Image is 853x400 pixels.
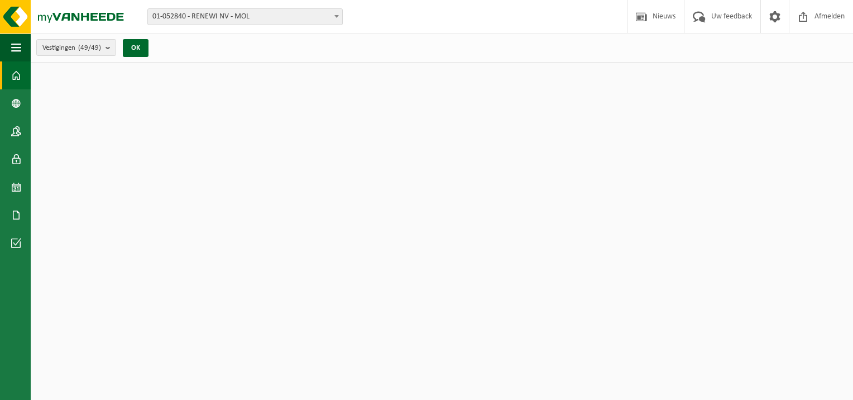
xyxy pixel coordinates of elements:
button: OK [123,39,148,57]
span: Vestigingen [42,40,101,56]
count: (49/49) [78,44,101,51]
button: Vestigingen(49/49) [36,39,116,56]
span: 01-052840 - RENEWI NV - MOL [148,9,342,25]
span: 01-052840 - RENEWI NV - MOL [147,8,343,25]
